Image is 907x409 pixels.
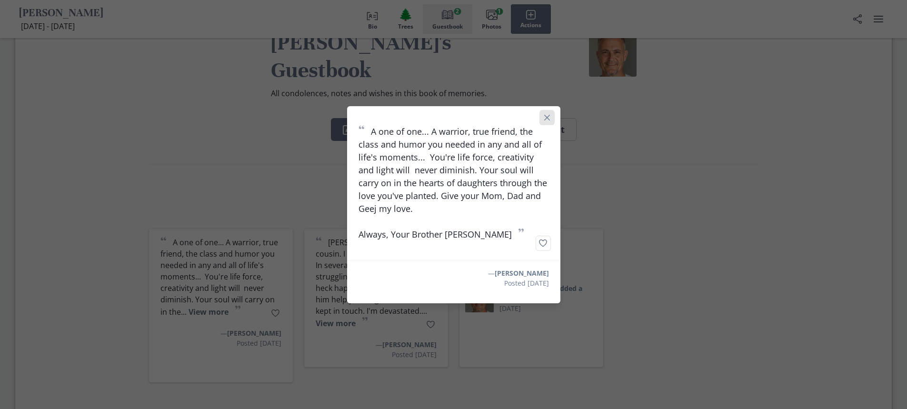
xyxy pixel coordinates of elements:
[536,236,551,251] button: Like
[539,110,555,125] button: Close
[488,278,549,288] p: Posted [DATE]
[495,269,549,278] span: [PERSON_NAME]
[359,125,549,241] p: A one of one... A warrior, true friend, the class and humor you needed in any and all of life's m...
[488,268,549,278] p: —
[359,125,365,136] span: “
[518,225,524,241] span: ”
